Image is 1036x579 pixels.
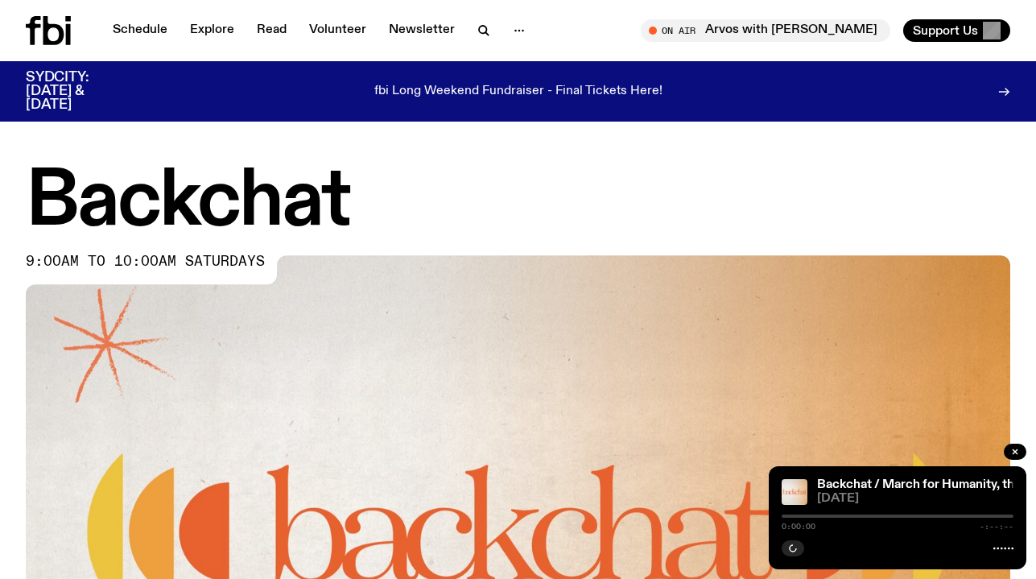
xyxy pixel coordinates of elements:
p: fbi Long Weekend Fundraiser - Final Tickets Here! [374,85,662,99]
span: 9:00am to 10:00am saturdays [26,255,265,268]
a: Newsletter [379,19,464,42]
h3: SYDCITY: [DATE] & [DATE] [26,71,129,112]
span: -:--:-- [980,523,1013,531]
button: On AirArvos with [PERSON_NAME] [641,19,890,42]
button: Support Us [903,19,1010,42]
a: Read [247,19,296,42]
span: 0:00:00 [782,523,815,531]
span: [DATE] [817,493,1013,505]
span: Support Us [913,23,978,38]
a: Schedule [103,19,177,42]
a: Volunteer [299,19,376,42]
a: Explore [180,19,244,42]
h1: Backchat [26,167,1010,239]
